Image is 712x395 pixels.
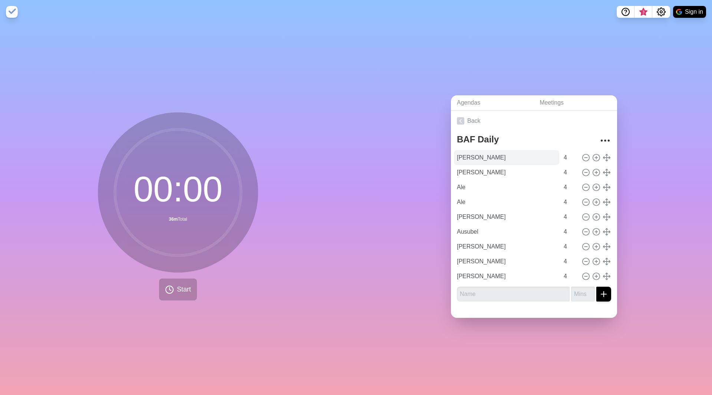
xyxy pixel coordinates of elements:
[634,6,652,18] button: What’s new
[454,165,559,180] input: Name
[617,6,634,18] button: Help
[673,6,706,18] button: Sign in
[6,6,18,18] img: timeblocks logo
[561,195,578,210] input: Mins
[177,284,191,294] span: Start
[451,95,534,111] a: Agendas
[454,195,559,210] input: Name
[561,269,578,284] input: Mins
[561,224,578,239] input: Mins
[561,239,578,254] input: Mins
[451,111,617,131] a: Back
[561,254,578,269] input: Mins
[454,269,559,284] input: Name
[571,287,595,302] input: Mins
[640,9,646,15] span: 3
[454,210,559,224] input: Name
[457,287,570,302] input: Name
[561,165,578,180] input: Mins
[652,6,670,18] button: Settings
[159,279,197,300] button: Start
[561,150,578,165] input: Mins
[561,210,578,224] input: Mins
[454,180,559,195] input: Name
[454,150,559,165] input: Name
[454,224,559,239] input: Name
[454,254,559,269] input: Name
[534,95,617,111] a: Meetings
[676,9,682,15] img: google logo
[454,239,559,254] input: Name
[598,133,613,148] button: More
[561,180,578,195] input: Mins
